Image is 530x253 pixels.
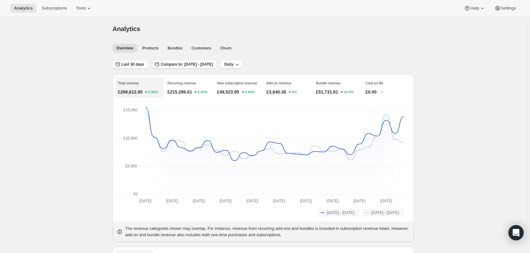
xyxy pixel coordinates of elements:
[193,199,205,203] text: [DATE]
[366,81,383,85] span: Card on file
[152,60,217,69] button: Compare to: [DATE] - [DATE]
[491,4,520,13] button: Settings
[168,89,192,95] p: £215,286.61
[38,4,71,13] button: Subscriptions
[191,46,211,51] span: Customers
[327,210,354,215] span: [DATE] - [DATE]
[198,90,208,94] text: 5.05%
[460,4,489,13] button: Help
[220,46,231,51] span: Churn
[353,199,365,203] text: [DATE]
[501,6,516,11] span: Settings
[221,60,242,69] button: Daily
[245,90,255,94] text: 4.94%
[380,199,392,203] text: [DATE]
[125,164,137,168] text: £5,000
[246,199,258,203] text: [DATE]
[316,89,338,95] p: £51,731.61
[72,4,96,13] button: Tools
[217,89,239,95] p: £49,523.95
[168,46,182,51] span: Bundles
[371,210,399,215] span: [DATE] - [DATE]
[508,225,524,240] div: Open Intercom Messenger
[118,81,139,85] span: Total revenue
[224,62,234,67] span: Daily
[366,89,377,95] p: £0.00
[300,199,312,203] text: [DATE]
[161,62,213,67] span: Compare to: [DATE] - [DATE]
[42,6,67,11] span: Subscriptions
[123,136,137,140] text: £10,000
[267,89,286,95] p: £3,640.36
[10,4,36,13] button: Analytics
[344,90,354,94] text: 10.9%
[220,199,232,203] text: [DATE]
[316,81,341,85] span: Bundle revenue
[148,90,158,94] text: 5.06%
[166,199,178,203] text: [DATE]
[318,209,359,217] button: [DATE] - [DATE]
[168,81,196,85] span: Recurring revenue
[118,89,143,95] p: £268,612.90
[113,25,140,32] span: Analytics
[113,60,148,69] button: Last 30 days
[327,199,339,203] text: [DATE]
[125,225,410,238] p: The revenue categories shown may overlap. For instance, revenue from recurring add-ons and bundle...
[273,199,285,203] text: [DATE]
[217,81,257,85] span: New subscription revenue
[470,6,479,11] span: Help
[122,62,144,67] span: Last 30 days
[139,199,151,203] text: [DATE]
[133,192,138,196] text: £0
[267,81,291,85] span: Add-on revenue
[14,6,33,11] span: Analytics
[116,46,133,51] span: Overview
[362,209,404,217] button: [DATE] - [DATE]
[142,46,159,51] span: Products
[292,90,297,94] text: 4%
[123,108,137,112] text: £15,000
[76,6,86,11] span: Tools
